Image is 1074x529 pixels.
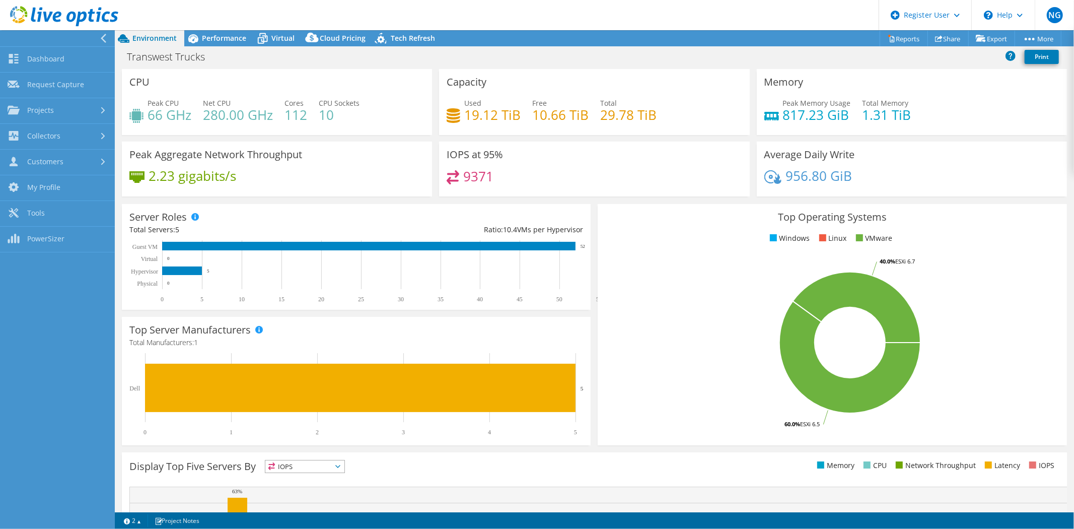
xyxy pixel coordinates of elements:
[391,33,435,43] span: Tech Refresh
[122,51,221,62] h1: Transwest Trucks
[284,109,307,120] h4: 112
[319,109,360,120] h4: 10
[880,31,928,46] a: Reports
[968,31,1015,46] a: Export
[149,170,236,181] h4: 2.23 gigabits/s
[202,33,246,43] span: Performance
[503,225,517,234] span: 10.4
[784,420,800,428] tspan: 60.0%
[144,429,147,436] text: 0
[605,212,1059,223] h3: Top Operating Systems
[764,77,804,88] h3: Memory
[517,296,523,303] text: 45
[117,514,148,527] a: 2
[863,98,909,108] span: Total Memory
[895,257,915,265] tspan: ESXi 6.7
[129,337,583,348] h4: Total Manufacturers:
[167,281,170,286] text: 0
[532,109,589,120] h4: 10.66 TiB
[137,280,158,287] text: Physical
[488,429,491,436] text: 4
[271,33,295,43] span: Virtual
[200,296,203,303] text: 5
[600,98,617,108] span: Total
[318,296,324,303] text: 20
[927,31,969,46] a: Share
[783,109,851,120] h4: 817.23 GiB
[132,33,177,43] span: Environment
[129,77,150,88] h3: CPU
[316,429,319,436] text: 2
[863,109,911,120] h4: 1.31 TiB
[356,224,584,235] div: Ratio: VMs per Hypervisor
[148,98,179,108] span: Peak CPU
[581,385,584,391] text: 5
[447,77,486,88] h3: Capacity
[129,149,302,160] h3: Peak Aggregate Network Throughput
[398,296,404,303] text: 30
[853,233,893,244] li: VMware
[767,233,810,244] li: Windows
[600,109,657,120] h4: 29.78 TiB
[893,460,976,471] li: Network Throughput
[239,296,245,303] text: 10
[161,296,164,303] text: 0
[581,244,585,249] text: 52
[861,460,887,471] li: CPU
[284,98,304,108] span: Cores
[815,460,854,471] li: Memory
[230,429,233,436] text: 1
[1015,31,1061,46] a: More
[1025,50,1059,64] a: Print
[447,149,503,160] h3: IOPS at 95%
[556,296,562,303] text: 50
[148,514,206,527] a: Project Notes
[817,233,847,244] li: Linux
[132,243,158,250] text: Guest VM
[402,429,405,436] text: 3
[358,296,364,303] text: 25
[880,257,895,265] tspan: 40.0%
[477,296,483,303] text: 40
[320,33,366,43] span: Cloud Pricing
[203,98,231,108] span: Net CPU
[800,420,820,428] tspan: ESXi 6.5
[265,460,344,473] span: IOPS
[167,256,170,261] text: 0
[984,11,993,20] svg: \n
[129,224,356,235] div: Total Servers:
[764,149,855,160] h3: Average Daily Write
[207,269,209,274] text: 5
[129,324,251,336] h3: Top Server Manufacturers
[129,212,187,223] h3: Server Roles
[194,338,198,347] span: 1
[131,268,158,275] text: Hypervisor
[232,488,242,494] text: 63%
[574,429,577,436] text: 5
[1027,460,1054,471] li: IOPS
[463,171,493,182] h4: 9371
[464,98,481,108] span: Used
[129,385,140,392] text: Dell
[141,255,158,262] text: Virtual
[1047,7,1063,23] span: NG
[785,170,852,181] h4: 956.80 GiB
[464,109,521,120] h4: 19.12 TiB
[783,98,851,108] span: Peak Memory Usage
[438,296,444,303] text: 35
[175,225,179,234] span: 5
[278,296,284,303] text: 15
[532,98,547,108] span: Free
[203,109,273,120] h4: 280.00 GHz
[982,460,1020,471] li: Latency
[319,98,360,108] span: CPU Sockets
[148,109,191,120] h4: 66 GHz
